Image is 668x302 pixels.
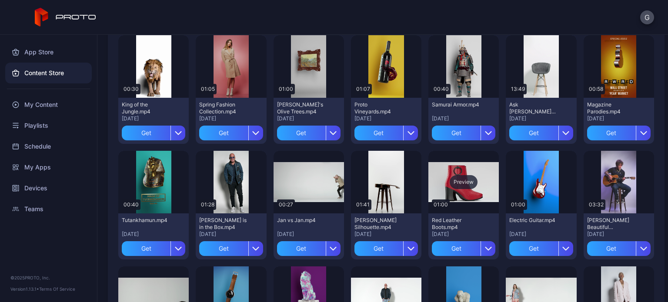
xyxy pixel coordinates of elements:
button: Get [199,241,263,256]
button: Get [354,241,418,256]
div: Magazine Parodies.mp4 [587,101,635,115]
div: [DATE] [199,115,263,122]
button: Get [432,241,495,256]
a: Teams [5,199,92,219]
div: Jan vs Jan.mp4 [277,217,325,224]
div: [DATE] [509,231,573,238]
button: Get [277,126,341,140]
div: Get [354,241,403,256]
button: Get [199,126,263,140]
div: Billy Morrison's Beautiful Disaster.mp4 [587,217,635,231]
div: Red Leather Boots.mp4 [432,217,480,231]
button: G [640,10,654,24]
button: Get [122,241,185,256]
a: My Apps [5,157,92,178]
a: Devices [5,178,92,199]
div: Get [122,241,170,256]
a: My Content [5,94,92,115]
div: Howie Mandel is in the Box.mp4 [199,217,247,231]
div: [DATE] [354,115,418,122]
div: Get [432,241,481,256]
div: [DATE] [277,231,341,238]
div: Get [277,126,326,140]
button: Get [509,241,573,256]
div: Billy Morrison's Silhouette.mp4 [354,217,402,231]
button: Get [277,241,341,256]
button: Get [432,126,495,140]
div: Preview [450,175,478,189]
a: Playlists [5,115,92,136]
div: [DATE] [509,115,573,122]
a: App Store [5,42,92,63]
div: [DATE] [587,115,651,122]
div: Get [587,126,636,140]
div: Proto Vineyards.mp4 [354,101,402,115]
div: [DATE] [122,231,185,238]
div: Get [199,241,248,256]
div: Samurai Armor.mp4 [432,101,480,108]
button: Get [354,126,418,140]
span: Version 1.13.1 • [10,286,39,292]
div: Get [587,241,636,256]
div: Get [509,241,558,256]
div: Get [509,126,558,140]
a: Content Store [5,63,92,83]
div: Van Gogh's Olive Trees.mp4 [277,101,325,115]
div: King of the Jungle.mp4 [122,101,170,115]
div: Get [122,126,170,140]
div: © 2025 PROTO, Inc. [10,274,87,281]
div: Ask Tim Draper Anything.mp4 [509,101,557,115]
div: [DATE] [122,115,185,122]
div: Spring Fashion Collection.mp4 [199,101,247,115]
button: Get [587,126,651,140]
button: Get [122,126,185,140]
div: [DATE] [199,231,263,238]
div: [DATE] [432,115,495,122]
a: Schedule [5,136,92,157]
div: Tutankhamun.mp4 [122,217,170,224]
div: Get [277,241,326,256]
button: Get [509,126,573,140]
button: Get [587,241,651,256]
div: [DATE] [277,115,341,122]
a: Terms Of Service [39,286,75,292]
div: Get [432,126,481,140]
div: Electric Guitar.mp4 [509,217,557,224]
div: Get [199,126,248,140]
div: [DATE] [432,231,495,238]
div: [DATE] [587,231,651,238]
div: Get [354,126,403,140]
div: [DATE] [354,231,418,238]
